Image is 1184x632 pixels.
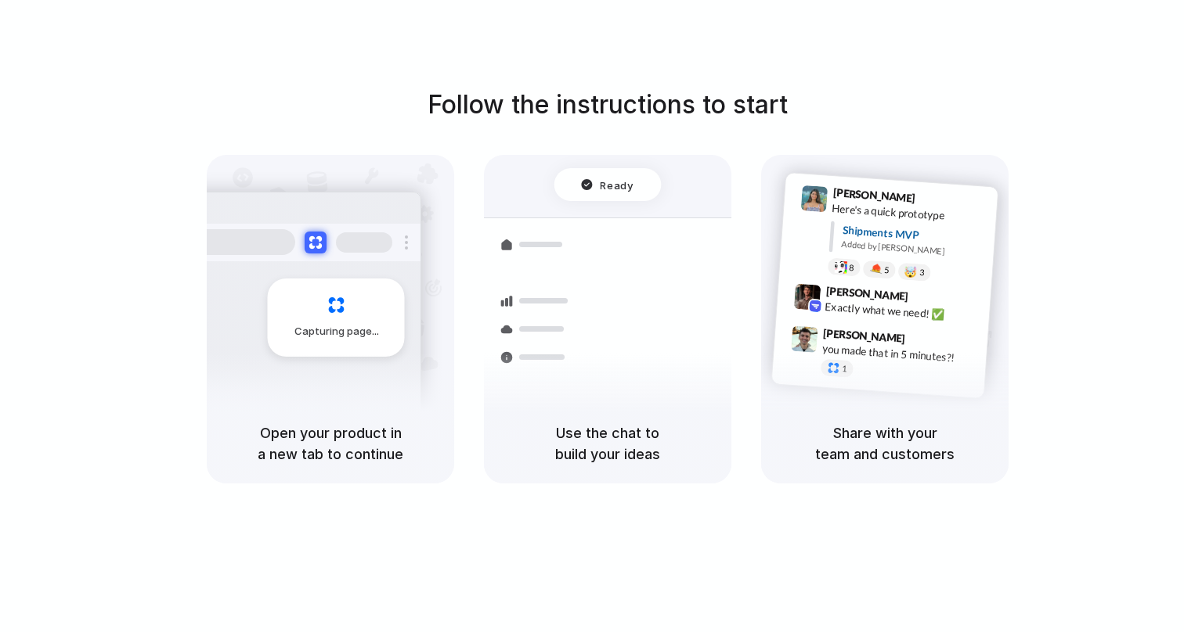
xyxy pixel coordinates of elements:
[904,266,918,278] div: 🤯
[294,324,381,339] span: Capturing page
[832,199,988,226] div: Here's a quick prototype
[825,282,908,304] span: [PERSON_NAME]
[503,422,713,465] h5: Use the chat to build your ideas
[823,324,906,347] span: [PERSON_NAME]
[428,86,788,124] h1: Follow the instructions to start
[821,340,978,367] div: you made that in 5 minutes?!
[920,191,952,210] span: 9:41 AM
[226,422,435,465] h5: Open your product in a new tab to continue
[832,184,915,206] span: [PERSON_NAME]
[919,268,925,276] span: 3
[910,332,942,350] span: 9:47 AM
[601,177,634,192] span: Ready
[849,263,854,271] span: 8
[780,422,990,465] h5: Share with your team and customers
[842,364,847,372] span: 1
[825,298,981,325] div: Exactly what we need! ✅
[913,289,945,308] span: 9:42 AM
[842,221,987,247] div: Shipments MVP
[884,265,890,274] span: 5
[841,237,985,260] div: Added by [PERSON_NAME]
